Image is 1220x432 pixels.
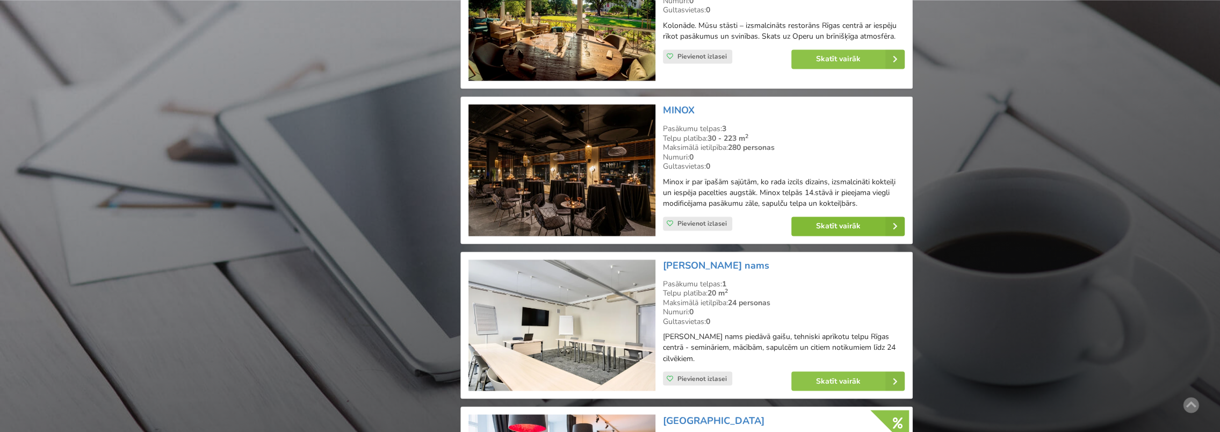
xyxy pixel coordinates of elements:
[663,259,769,272] a: [PERSON_NAME] nams
[708,133,748,143] strong: 30 - 223 m
[663,317,905,327] div: Gultasvietas:
[706,161,710,171] strong: 0
[791,217,905,236] a: Skatīt vairāk
[663,143,905,153] div: Maksimālā ietilpība:
[663,5,905,15] div: Gultasvietas:
[677,52,727,61] span: Pievienot izlasei
[745,132,748,140] sup: 2
[722,279,726,289] strong: 1
[722,124,726,134] strong: 3
[791,49,905,69] a: Skatīt vairāk
[663,298,905,308] div: Maksimālā ietilpība:
[689,152,694,162] strong: 0
[663,134,905,143] div: Telpu platība:
[728,298,770,308] strong: 24 personas
[706,5,710,15] strong: 0
[677,219,727,228] span: Pievienot izlasei
[663,332,905,364] p: [PERSON_NAME] nams piedāvā gaišu, tehniski aprīkotu telpu Rīgas centrā - semināriem, mācībām, sap...
[663,279,905,289] div: Pasākumu telpas:
[663,177,905,209] p: Minox ir par īpašām sajūtām, ko rada izcils dizains, izsmalcināti kokteiļi un iespēja pacelties a...
[689,307,694,317] strong: 0
[468,104,655,236] img: Neierastas vietas | Rīga | MINOX
[728,142,775,153] strong: 280 personas
[708,288,728,298] strong: 20 m
[663,307,905,317] div: Numuri:
[663,104,695,117] a: MINOX
[468,260,655,391] img: Konferenču centrs | Rīga | Radziņa nams
[663,20,905,42] p: Kolonāde. Mūsu stāsti – izsmalcināts restorāns Rīgas centrā ar iespēju rīkot pasākumus un svinība...
[663,153,905,162] div: Numuri:
[706,316,710,327] strong: 0
[663,124,905,134] div: Pasākumu telpas:
[791,371,905,391] a: Skatīt vairāk
[725,287,728,295] sup: 2
[677,374,727,383] span: Pievienot izlasei
[663,414,764,427] a: [GEOGRAPHIC_DATA]
[663,289,905,298] div: Telpu platība:
[663,162,905,171] div: Gultasvietas:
